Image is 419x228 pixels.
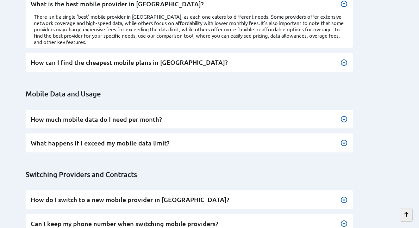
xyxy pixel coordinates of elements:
[340,115,348,123] img: Button to expand the text
[34,13,345,45] p: There isn't a single 'best' mobile provider in [GEOGRAPHIC_DATA], as each one caters to different...
[31,58,348,67] h3: How can I find the cheapest mobile plans in [GEOGRAPHIC_DATA]?
[340,139,348,147] img: Button to expand the text
[340,220,348,227] img: Button to expand the text
[31,115,348,124] h3: How much mobile data do I need per month?
[26,89,399,98] h2: Mobile Data and Usage
[26,170,399,179] h2: Switching Providers and Contracts
[31,139,348,147] h3: What happens if I exceed my mobile data limit?
[340,196,348,204] img: Button to expand the text
[31,219,348,228] h3: Can I keep my phone number when switching mobile providers?
[31,195,348,204] h3: How do I switch to a new mobile provider in [GEOGRAPHIC_DATA]?
[340,59,348,66] img: Button to expand the text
